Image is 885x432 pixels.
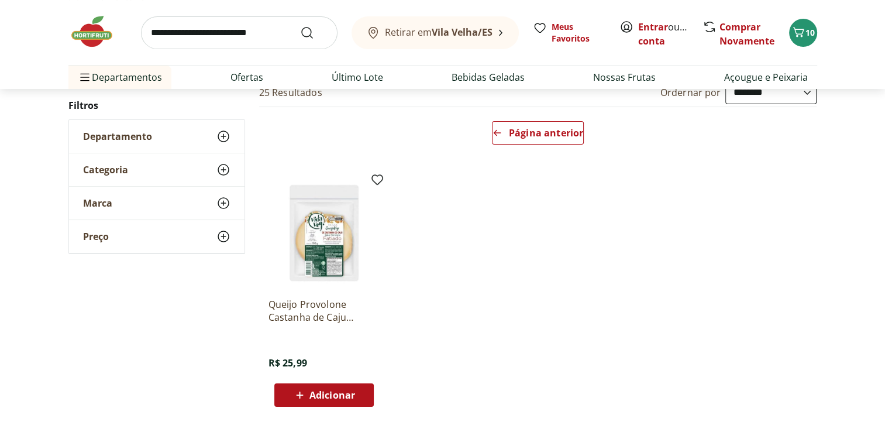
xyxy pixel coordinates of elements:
span: Página anterior [509,128,583,138]
button: Categoria [69,153,245,186]
a: Ofertas [230,70,263,84]
button: Retirar emVila Velha/ES [352,16,519,49]
a: Criar conta [638,20,703,47]
span: 10 [805,27,815,38]
span: Retirar em [385,27,493,37]
span: Meus Favoritos [552,21,605,44]
a: Açougue e Peixaria [724,70,808,84]
a: Entrar [638,20,668,33]
input: search [141,16,338,49]
a: Meus Favoritos [533,21,605,44]
a: Comprar Novamente [719,20,774,47]
svg: Arrow Left icon [493,128,502,138]
span: Adicionar [309,390,355,400]
a: Queijo Provolone Castanha de Caju Fatiado Vida Veg 150g [268,298,380,324]
span: Preço [83,231,109,242]
span: Marca [83,197,112,209]
button: Carrinho [789,19,817,47]
a: Último Lote [332,70,383,84]
span: R$ 25,99 [268,356,307,369]
b: Vila Velha/ES [432,26,493,39]
button: Submit Search [300,26,328,40]
span: Departamento [83,131,152,142]
img: Queijo Provolone Castanha de Caju Fatiado Vida Veg 150g [268,177,380,289]
a: Bebidas Geladas [452,70,525,84]
span: Departamentos [78,63,162,91]
h2: Filtros [68,94,245,117]
label: Ordernar por [660,86,721,99]
span: ou [638,20,690,48]
h2: 25 Resultados [259,86,322,99]
button: Menu [78,63,92,91]
a: Nossas Frutas [593,70,656,84]
button: Adicionar [274,383,374,407]
button: Departamento [69,120,245,153]
img: Hortifruti [68,14,127,49]
a: Página anterior [492,121,584,149]
button: Preço [69,220,245,253]
button: Marca [69,187,245,220]
span: Categoria [83,164,128,176]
